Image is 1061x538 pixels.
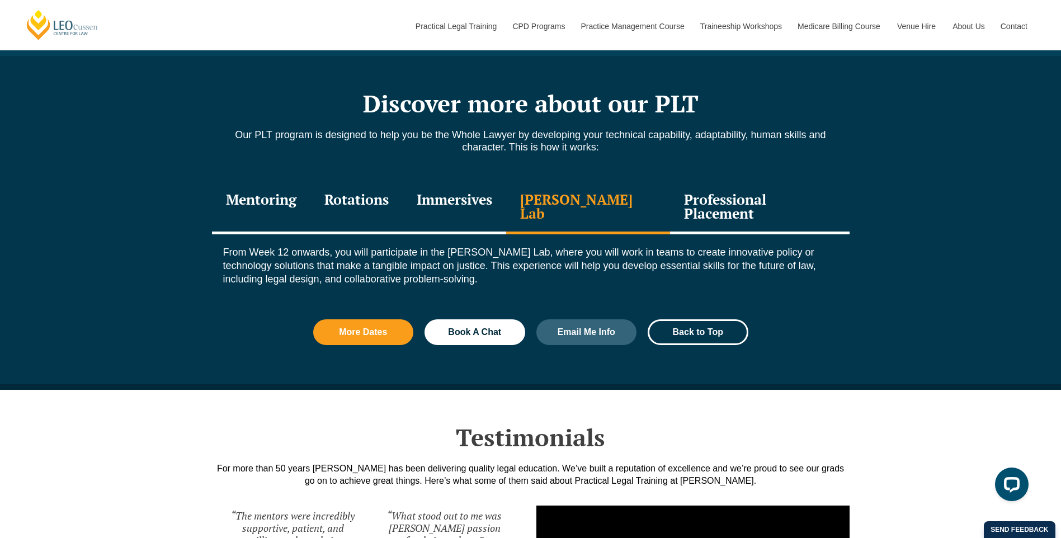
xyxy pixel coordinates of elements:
[448,328,501,337] span: Book A Chat
[573,2,692,50] a: Practice Management Course
[889,2,944,50] a: Venue Hire
[223,246,838,286] p: From Week 12 onwards, you will participate in the [PERSON_NAME] Lab, where you will work in teams...
[407,2,504,50] a: Practical Legal Training
[670,181,849,234] div: Professional Placement
[339,328,387,337] span: More Dates
[558,328,615,337] span: Email Me Info
[25,9,100,41] a: [PERSON_NAME] Centre for Law
[212,463,850,487] div: For more than 50 years [PERSON_NAME] has been delivering quality legal education. We’ve built a r...
[313,319,414,345] a: More Dates
[212,181,310,234] div: Mentoring
[506,181,671,234] div: [PERSON_NAME] Lab
[986,463,1033,510] iframe: LiveChat chat widget
[310,181,403,234] div: Rotations
[536,319,637,345] a: Email Me Info
[212,129,850,153] p: Our PLT program is designed to help you be the Whole Lawyer by developing your technical capabili...
[212,423,850,451] h2: Testimonials
[673,328,723,337] span: Back to Top
[692,2,789,50] a: Traineeship Workshops
[789,2,889,50] a: Medicare Billing Course
[212,89,850,117] h2: Discover more about our PLT
[425,319,525,345] a: Book A Chat
[944,2,992,50] a: About Us
[403,181,506,234] div: Immersives
[648,319,748,345] a: Back to Top
[992,2,1036,50] a: Contact
[504,2,572,50] a: CPD Programs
